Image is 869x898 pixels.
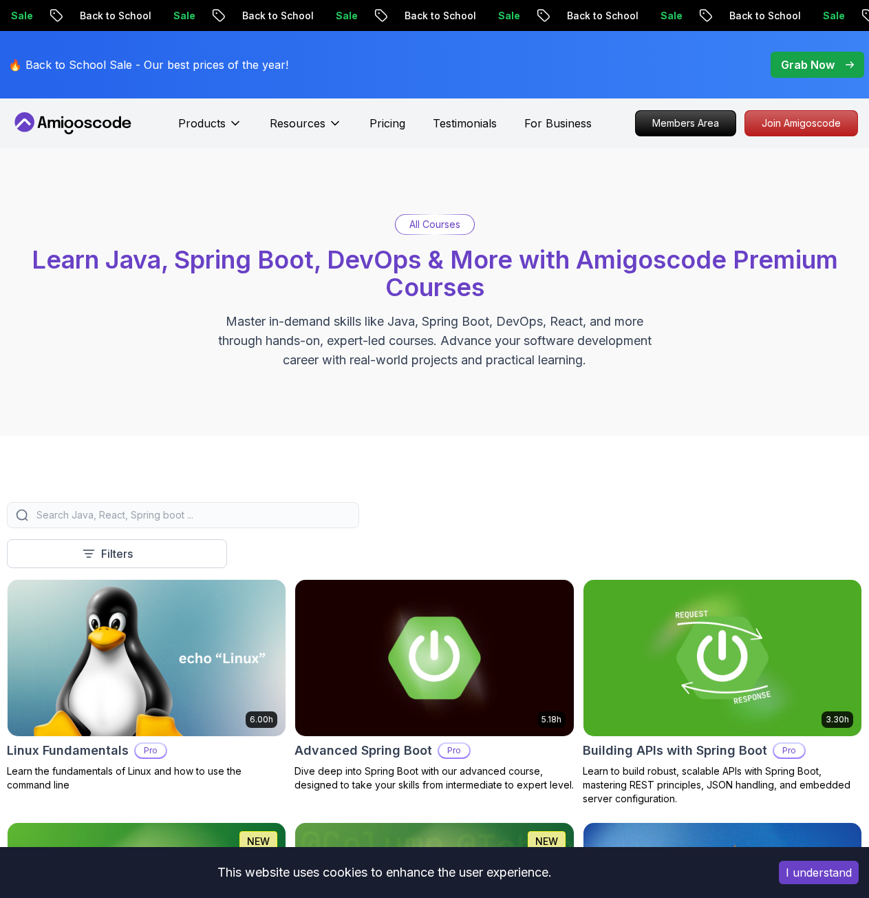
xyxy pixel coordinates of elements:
[524,115,592,132] a: For Business
[487,9,531,23] p: Sale
[294,579,574,792] a: Advanced Spring Boot card5.18hAdvanced Spring BootProDive deep into Spring Boot with our advanced...
[10,857,758,888] div: This website uses cookies to enhance the user experience.
[178,115,242,143] button: Products
[781,56,835,73] p: Grab Now
[744,110,858,136] a: Join Amigoscode
[178,115,226,132] p: Products
[295,580,573,736] img: Advanced Spring Boot card
[7,579,286,792] a: Linux Fundamentals card6.00hLinux FundamentalsProLearn the fundamentals of Linux and how to use t...
[583,741,767,760] h2: Building APIs with Spring Boot
[204,312,666,370] p: Master in-demand skills like Java, Spring Boot, DevOps, React, and more through hands-on, expert-...
[7,539,227,568] button: Filters
[32,244,838,302] span: Learn Java, Spring Boot, DevOps & More with Amigoscode Premium Courses
[583,580,861,736] img: Building APIs with Spring Boot card
[69,9,162,23] p: Back to School
[7,764,286,792] p: Learn the fundamentals of Linux and how to use the command line
[826,714,849,725] p: 3.30h
[635,110,736,136] a: Members Area
[409,218,460,231] p: All Courses
[774,744,804,758] p: Pro
[650,9,694,23] p: Sale
[325,9,369,23] p: Sale
[394,9,487,23] p: Back to School
[718,9,812,23] p: Back to School
[433,115,497,132] a: Testimonials
[162,9,206,23] p: Sale
[583,764,862,806] p: Learn to build robust, scalable APIs with Spring Boot, mastering REST principles, JSON handling, ...
[745,111,857,136] p: Join Amigoscode
[270,115,325,132] p: Resources
[369,115,405,132] a: Pricing
[34,508,350,522] input: Search Java, React, Spring boot ...
[556,9,650,23] p: Back to School
[541,714,561,725] p: 5.18h
[779,861,859,884] button: Accept cookies
[136,744,166,758] p: Pro
[535,835,558,848] p: NEW
[636,111,736,136] p: Members Area
[8,56,288,73] p: 🔥 Back to School Sale - Our best prices of the year!
[247,835,270,848] p: NEW
[231,9,325,23] p: Back to School
[270,115,342,143] button: Resources
[294,741,432,760] h2: Advanced Spring Boot
[8,580,286,736] img: Linux Fundamentals card
[439,744,469,758] p: Pro
[7,741,129,760] h2: Linux Fundamentals
[101,545,133,562] p: Filters
[250,714,273,725] p: 6.00h
[812,9,856,23] p: Sale
[583,579,862,806] a: Building APIs with Spring Boot card3.30hBuilding APIs with Spring BootProLearn to build robust, s...
[294,764,574,792] p: Dive deep into Spring Boot with our advanced course, designed to take your skills from intermedia...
